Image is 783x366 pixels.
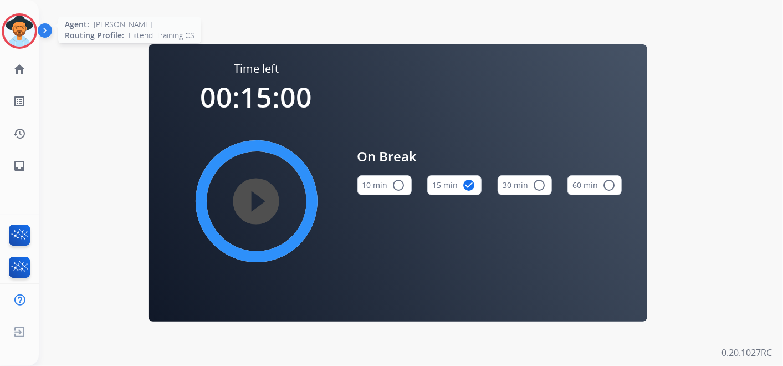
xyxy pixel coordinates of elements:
img: avatar [4,16,35,47]
mat-icon: inbox [13,159,26,172]
span: Extend_Training CS [129,30,195,41]
span: Agent: [65,19,89,30]
mat-icon: play_circle_filled [250,195,263,208]
button: 60 min [567,175,622,195]
span: [PERSON_NAME] [94,19,152,30]
p: 0.20.1027RC [721,346,772,359]
mat-icon: home [13,63,26,76]
button: 30 min [498,175,552,195]
button: 15 min [427,175,482,195]
mat-icon: radio_button_unchecked [533,179,546,192]
button: 10 min [357,175,412,195]
mat-icon: radio_button_unchecked [602,179,616,192]
mat-icon: check_circle [462,179,475,192]
span: Routing Profile: [65,30,124,41]
span: 00:15:00 [201,78,313,116]
mat-icon: list_alt [13,95,26,108]
span: Time left [234,61,279,77]
mat-icon: radio_button_unchecked [392,179,406,192]
span: On Break [357,146,622,166]
mat-icon: history [13,127,26,140]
